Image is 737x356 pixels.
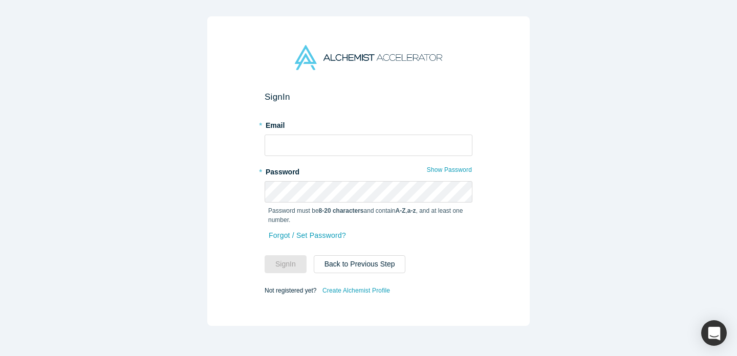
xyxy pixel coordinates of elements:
a: Forgot / Set Password? [268,227,346,244]
label: Password [265,163,472,177]
span: Not registered yet? [265,286,316,294]
a: Create Alchemist Profile [322,284,391,297]
strong: a-z [407,207,416,214]
strong: A-Z [396,207,406,214]
img: Alchemist Accelerator Logo [295,45,442,70]
button: Show Password [426,163,472,176]
label: Email [265,117,472,131]
button: SignIn [265,255,307,273]
strong: 8-20 characters [319,207,364,214]
p: Password must be and contain , , and at least one number. [268,206,469,225]
h2: Sign In [265,92,472,102]
button: Back to Previous Step [314,255,406,273]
